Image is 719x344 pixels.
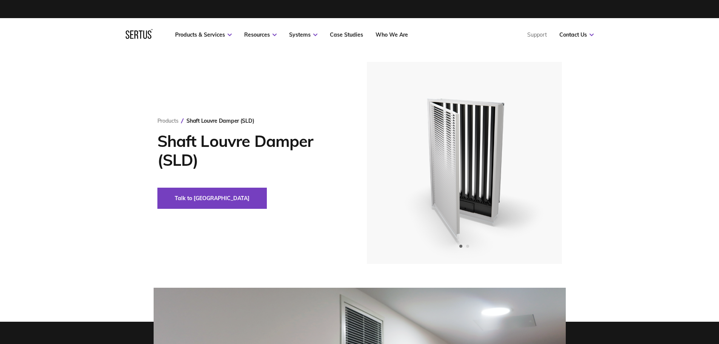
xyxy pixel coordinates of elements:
[559,31,594,38] a: Contact Us
[527,31,547,38] a: Support
[376,31,408,38] a: Who We Are
[175,31,232,38] a: Products & Services
[244,31,277,38] a: Resources
[466,245,469,248] span: Go to slide 2
[289,31,317,38] a: Systems
[330,31,363,38] a: Case Studies
[157,132,344,170] h1: Shaft Louvre Damper (SLD)
[157,117,179,124] a: Products
[157,188,267,209] button: Talk to [GEOGRAPHIC_DATA]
